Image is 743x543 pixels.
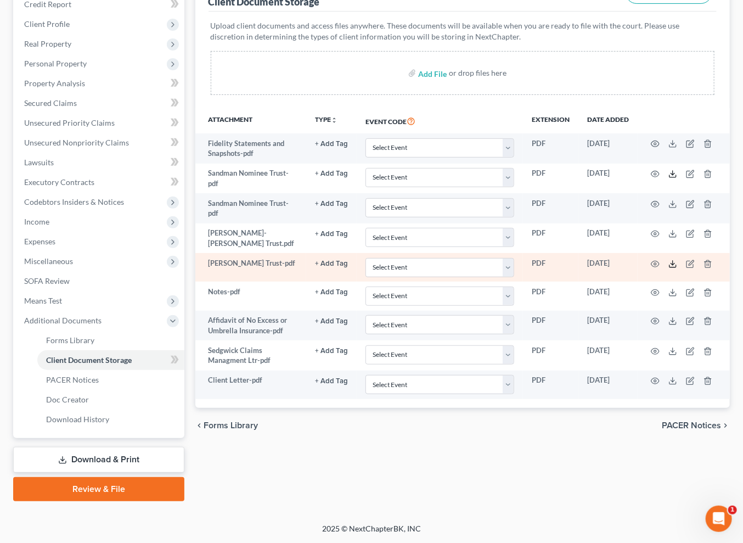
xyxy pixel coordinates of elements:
[578,282,638,310] td: [DATE]
[523,253,578,282] td: PDF
[24,158,54,167] span: Lawsuits
[578,133,638,164] td: [DATE]
[523,133,578,164] td: PDF
[46,375,99,384] span: PACER Notices
[195,108,307,133] th: Attachment
[46,335,94,345] span: Forms Library
[315,289,348,296] button: + Add Tag
[15,133,184,153] a: Unsecured Nonpriority Claims
[315,375,348,385] a: + Add Tag
[46,395,89,404] span: Doc Creator
[24,138,129,147] span: Unsecured Nonpriority Claims
[315,198,348,209] a: + Add Tag
[315,141,348,148] button: + Add Tag
[204,421,258,430] span: Forms Library
[37,370,184,390] a: PACER Notices
[523,223,578,254] td: PDF
[37,410,184,429] a: Download History
[195,421,258,430] button: chevron_left Forms Library
[523,340,578,371] td: PDF
[24,118,115,127] span: Unsecured Priority Claims
[315,138,348,149] a: + Add Tag
[578,108,638,133] th: Date added
[315,260,348,267] button: + Add Tag
[315,228,348,238] a: + Add Tag
[523,108,578,133] th: Extension
[195,421,204,430] i: chevron_left
[24,79,85,88] span: Property Analysis
[24,237,55,246] span: Expenses
[24,296,62,305] span: Means Test
[24,316,102,325] span: Additional Documents
[195,340,307,371] td: Sedgwick Claims Managment Ltr-pdf
[24,39,71,48] span: Real Property
[59,523,684,543] div: 2025 © NextChapterBK, INC
[315,348,348,355] button: + Add Tag
[315,287,348,297] a: + Add Tag
[578,311,638,341] td: [DATE]
[523,164,578,194] td: PDF
[24,197,124,206] span: Codebtors Insiders & Notices
[315,170,348,177] button: + Add Tag
[37,350,184,370] a: Client Document Storage
[578,253,638,282] td: [DATE]
[24,19,70,29] span: Client Profile
[331,117,337,124] i: unfold_more
[15,93,184,113] a: Secured Claims
[315,345,348,356] a: + Add Tag
[523,282,578,310] td: PDF
[721,421,730,430] i: chevron_right
[195,371,307,399] td: Client Letter-pdf
[195,164,307,194] td: Sandman Nominee Trust-pdf
[578,340,638,371] td: [DATE]
[523,371,578,399] td: PDF
[578,164,638,194] td: [DATE]
[46,355,132,365] span: Client Document Storage
[315,231,348,238] button: + Add Tag
[195,133,307,164] td: Fidelity Statements and Snapshots-pdf
[15,153,184,172] a: Lawsuits
[523,193,578,223] td: PDF
[37,390,184,410] a: Doc Creator
[195,282,307,310] td: Notes-pdf
[15,271,184,291] a: SOFA Review
[706,506,732,532] iframe: Intercom live chat
[195,193,307,223] td: Sandman Nominee Trust-pdf
[15,172,184,192] a: Executory Contracts
[24,217,49,226] span: Income
[315,378,348,385] button: + Add Tag
[15,74,184,93] a: Property Analysis
[211,20,715,42] p: Upload client documents and access files anywhere. These documents will be available when you are...
[449,68,507,79] div: or drop files here
[578,223,638,254] td: [DATE]
[315,168,348,178] a: + Add Tag
[357,108,523,133] th: Event Code
[195,311,307,341] td: Affidavit of No Excess or Umbrella Insurance-pdf
[195,223,307,254] td: [PERSON_NAME]- [PERSON_NAME] Trust.pdf
[24,276,70,286] span: SOFA Review
[728,506,737,514] span: 1
[46,415,109,424] span: Download History
[13,447,184,473] a: Download & Print
[24,256,73,266] span: Miscellaneous
[24,177,94,187] span: Executory Contracts
[662,421,730,430] button: PACER Notices chevron_right
[315,116,337,124] button: TYPEunfold_more
[662,421,721,430] span: PACER Notices
[578,371,638,399] td: [DATE]
[523,311,578,341] td: PDF
[24,59,87,68] span: Personal Property
[315,318,348,325] button: + Add Tag
[578,193,638,223] td: [DATE]
[37,331,184,350] a: Forms Library
[195,253,307,282] td: [PERSON_NAME] Trust-pdf
[24,98,77,108] span: Secured Claims
[15,113,184,133] a: Unsecured Priority Claims
[315,258,348,268] a: + Add Tag
[315,315,348,326] a: + Add Tag
[315,200,348,208] button: + Add Tag
[13,477,184,501] a: Review & File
